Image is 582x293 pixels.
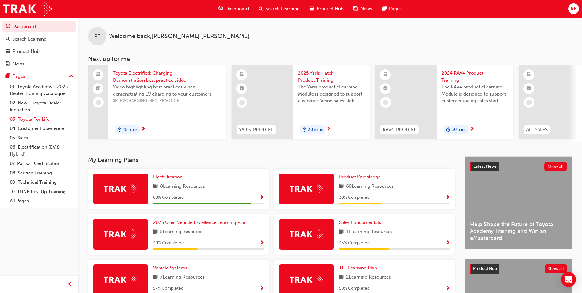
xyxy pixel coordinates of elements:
span: Dashboard [225,5,249,12]
button: DashboardSearch LearningProduct HubNews [2,20,76,71]
span: news-icon [353,5,358,13]
span: Pages [389,5,402,12]
span: Video highlighting best practices when demonstrating EV charging to your customers. [113,84,221,97]
a: News [2,58,76,70]
span: 2 Learning Resources [346,274,391,281]
span: car-icon [310,5,314,13]
a: car-iconProduct Hub [305,2,349,15]
span: search-icon [6,37,10,42]
a: Latest NewsShow all [470,162,567,171]
span: book-icon [339,228,344,236]
span: Show Progress [445,195,450,201]
button: Show Progress [445,239,450,247]
img: Trak [104,229,137,239]
span: guage-icon [6,24,10,29]
span: booktick-icon [383,85,387,93]
span: booktick-icon [96,85,100,93]
span: Show Progress [260,286,264,291]
button: Show all [545,264,568,273]
span: duration-icon [118,126,122,134]
a: YARIS-PROD-EL2025 Yaris Hatch Product TrainingThe Yaris product eLearning Module is designed to s... [232,65,370,139]
span: ACLSALES [526,126,548,133]
span: YARIS-PROD-EL [239,126,273,133]
a: Electrification [153,174,185,181]
a: 05. Sales [7,133,76,143]
span: Show Progress [260,195,264,201]
span: book-icon [153,274,158,281]
span: learningResourceType_ELEARNING-icon [240,71,244,79]
span: learningRecordVerb_NONE-icon [526,100,532,105]
span: guage-icon [218,5,223,13]
span: The RAV4 product eLearning Module is designed to support customer facing sales staff with introdu... [441,84,508,104]
a: RAV4-PROD-EL2024 RAV4 Product TrainingThe RAV4 product eLearning Module is designed to support cu... [375,65,513,139]
a: news-iconNews [349,2,377,15]
button: Show Progress [260,285,264,292]
img: Trak [290,184,323,193]
span: car-icon [6,49,10,54]
span: 30 mins [452,126,466,133]
button: Show all [544,162,567,171]
span: learningResourceType_ELEARNING-icon [383,71,387,79]
div: News [13,61,24,68]
a: 04. Customer Experience [7,124,76,133]
img: Trak [104,275,137,284]
span: up-icon [69,72,73,80]
span: Electrification [153,174,183,180]
span: search-icon [259,5,263,13]
span: learningRecordVerb_NONE-icon [96,100,101,105]
img: Trak [290,229,323,239]
span: The Yaris product eLearning Module is designed to support customer facing sales staff with introd... [298,84,365,104]
a: pages-iconPages [377,2,407,15]
span: duration-icon [446,126,450,134]
span: booktick-icon [527,85,531,93]
button: Show Progress [260,194,264,201]
button: RF [568,3,579,14]
img: Trak [104,184,137,193]
span: Show Progress [445,240,450,246]
span: Product Hub [473,266,497,271]
span: Product Hub [317,5,344,12]
span: learningRecordVerb_NONE-icon [239,100,245,105]
span: next-icon [470,127,474,132]
span: prev-icon [67,281,72,288]
span: booktick-icon [240,85,244,93]
a: 08. Service Training [7,168,76,178]
span: Latest News [473,164,497,169]
span: next-icon [141,127,145,132]
button: Show Progress [260,239,264,247]
span: 2025 Yaris Hatch Product Training [298,70,365,84]
span: 40 % Completed [153,240,184,247]
span: Show Progress [260,240,264,246]
span: RF [571,5,576,12]
span: 30 mins [308,126,323,133]
a: Toyota Electrified: Charging Demonstration best practice videoVideo highlighting best practices w... [88,65,226,139]
span: book-icon [339,274,344,281]
span: book-icon [153,183,158,190]
span: Show Progress [445,286,450,291]
div: Product Hub [13,48,40,55]
button: Show Progress [445,285,450,292]
a: 03. Toyota For Life [7,115,76,124]
button: Pages [2,71,76,82]
span: news-icon [6,61,10,67]
a: Product Knowledge [339,174,383,181]
span: Vehicle Systems [153,265,187,271]
span: 8 Learning Resources [160,183,205,190]
span: TFL Learning Plan [339,265,377,271]
a: guage-iconDashboard [214,2,254,15]
a: All Pages [7,196,76,206]
span: RF [94,33,100,40]
img: Trak [3,2,52,16]
span: SP_EVCHARGING_BESTPRACTICE [113,97,221,104]
a: 10. TUNE Rev-Up Training [7,187,76,197]
a: Search Learning [2,33,76,45]
div: Search Learning [12,36,47,43]
a: 2025 Used Vehicle Excellence Learning Plan [153,219,249,226]
h3: Next up for me [78,55,582,62]
div: Pages [13,73,25,80]
span: next-icon [326,127,331,132]
img: Trak [290,275,323,284]
a: Sales Fundamentals [339,219,384,226]
span: 88 % Completed [153,194,184,201]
